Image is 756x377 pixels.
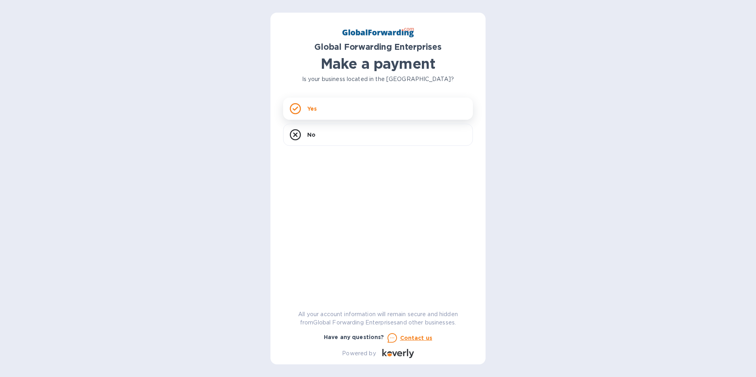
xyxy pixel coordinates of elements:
[283,75,473,83] p: Is your business located in the [GEOGRAPHIC_DATA]?
[342,349,376,358] p: Powered by
[283,55,473,72] h1: Make a payment
[400,335,433,341] u: Contact us
[307,131,316,139] p: No
[324,334,384,340] b: Have any questions?
[283,310,473,327] p: All your account information will remain secure and hidden from Global Forwarding Enterprises and...
[307,105,317,113] p: Yes
[314,42,442,52] b: Global Forwarding Enterprises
